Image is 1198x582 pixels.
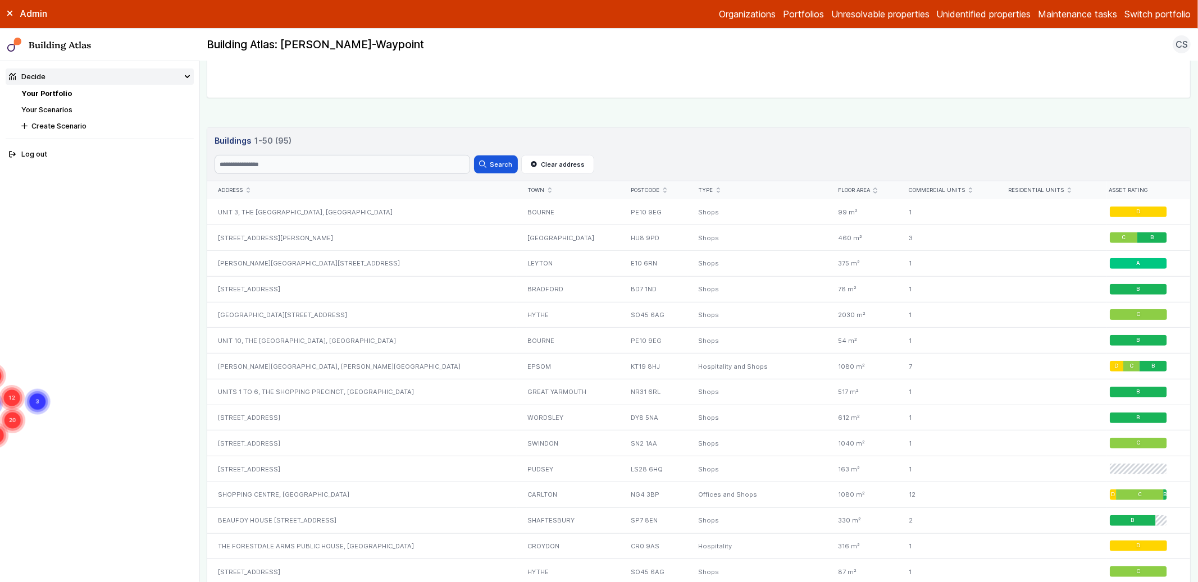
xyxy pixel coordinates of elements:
[620,251,687,277] div: E10 6RN
[620,482,687,508] div: NG4 3BP
[687,199,827,224] div: Shops
[1129,363,1133,370] span: C
[898,199,997,224] div: 1
[687,328,827,354] div: Shops
[527,187,609,194] div: Town
[827,251,899,277] div: 375 m²
[474,155,518,173] button: Search
[898,328,997,354] div: 1
[7,38,22,52] img: main-0bbd2752.svg
[687,276,827,302] div: Shops
[1164,491,1167,498] span: B
[827,276,899,302] div: 78 m²
[827,482,899,508] div: 1080 m²
[521,155,594,174] button: Clear address
[898,456,997,482] div: 1
[831,7,930,21] a: Unresolvable properties
[1137,311,1141,319] span: C
[620,379,687,405] div: NR31 6RL
[620,507,687,533] div: SP7 8EN
[207,430,1190,456] a: [STREET_ADDRESS]SWINDONSN2 1AAShops1040 m²1C
[687,507,827,533] div: Shops
[937,7,1031,21] a: Unidentified properties
[254,135,291,147] span: 1-50 (95)
[517,482,620,508] div: CARLTON
[687,225,827,251] div: Shops
[620,430,687,456] div: SN2 1AA
[1111,491,1115,498] span: D
[687,251,827,277] div: Shops
[620,276,687,302] div: BD7 1ND
[207,456,1190,482] a: [STREET_ADDRESS]PUDSEYLS28 6HQShops163 m²1
[207,430,517,456] div: [STREET_ADDRESS]
[207,507,517,533] div: BEAUFOY HOUSE [STREET_ADDRESS]
[207,251,1190,277] a: [PERSON_NAME][GEOGRAPHIC_DATA][STREET_ADDRESS]LEYTONE10 6RNShops375 m²1A
[620,354,687,379] div: KT19 8HJ
[620,405,687,430] div: DY8 5NA
[898,533,997,559] div: 1
[1173,35,1191,53] button: CS
[909,187,987,194] div: Commercial units
[827,225,899,251] div: 460 m²
[687,430,827,456] div: Shops
[517,430,620,456] div: SWINDON
[620,328,687,354] div: PE10 9EG
[687,533,827,559] div: Hospitality
[898,354,997,379] div: 7
[207,379,1190,405] a: UNITS 1 TO 6, THE SHOPPING PRECINCT, [GEOGRAPHIC_DATA]GREAT YARMOUTHNR31 6RLShops517 m²1B
[207,379,517,405] div: UNITS 1 TO 6, THE SHOPPING PRECINCT, [GEOGRAPHIC_DATA]
[898,379,997,405] div: 1
[207,328,517,354] div: UNIT 10, THE [GEOGRAPHIC_DATA], [GEOGRAPHIC_DATA]
[827,533,899,559] div: 316 m²
[207,225,1190,251] a: [STREET_ADDRESS][PERSON_NAME][GEOGRAPHIC_DATA]HU8 9PDShops460 m²3CB
[207,482,1190,508] a: SHOPPING CENTRE, [GEOGRAPHIC_DATA]CARLTONNG4 3BPOffices and Shops1080 m²12DCB
[1137,388,1140,396] span: B
[1152,363,1155,370] span: B
[207,276,1190,302] a: [STREET_ADDRESS]BRADFORDBD7 1NDShops78 m²1B
[1109,187,1179,194] div: Asset rating
[687,405,827,430] div: Shops
[1137,439,1141,447] span: C
[783,7,824,21] a: Portfolios
[1137,286,1140,293] span: B
[620,199,687,224] div: PE10 9EG
[215,135,1183,147] h3: Buildings
[1131,517,1135,524] span: B
[620,533,687,559] div: CR0 9AS
[687,354,827,379] div: Hospitality and Shops
[620,225,687,251] div: HU8 9PD
[1115,363,1119,370] span: D
[517,456,620,482] div: PUDSEY
[207,199,1190,224] a: UNIT 3, THE [GEOGRAPHIC_DATA], [GEOGRAPHIC_DATA]BOURNEPE10 9EGShops99 m²1D
[207,225,517,251] div: [STREET_ADDRESS][PERSON_NAME]
[207,354,517,379] div: [PERSON_NAME][GEOGRAPHIC_DATA], [PERSON_NAME][GEOGRAPHIC_DATA]
[517,199,620,224] div: BOURNE
[898,302,997,328] div: 1
[207,456,517,482] div: [STREET_ADDRESS]
[517,328,620,354] div: BOURNE
[827,405,899,430] div: 612 m²
[517,302,620,328] div: HYTHE
[898,507,997,533] div: 2
[9,71,45,82] div: Decide
[898,405,997,430] div: 1
[687,456,827,482] div: Shops
[1176,38,1188,51] span: CS
[827,328,899,354] div: 54 m²
[1137,208,1141,216] span: D
[207,302,517,328] div: [GEOGRAPHIC_DATA][STREET_ADDRESS]
[827,379,899,405] div: 517 m²
[207,405,517,430] div: [STREET_ADDRESS]
[698,187,816,194] div: Type
[898,276,997,302] div: 1
[687,379,827,405] div: Shops
[207,405,1190,430] a: [STREET_ADDRESS]WORDSLEYDY8 5NAShops612 m²1B
[898,225,997,251] div: 3
[687,482,827,508] div: Offices and Shops
[898,482,997,508] div: 12
[207,38,424,52] h2: Building Atlas: [PERSON_NAME]-Waypoint
[719,7,776,21] a: Organizations
[687,302,827,328] div: Shops
[827,456,899,482] div: 163 m²
[517,354,620,379] div: EPSOM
